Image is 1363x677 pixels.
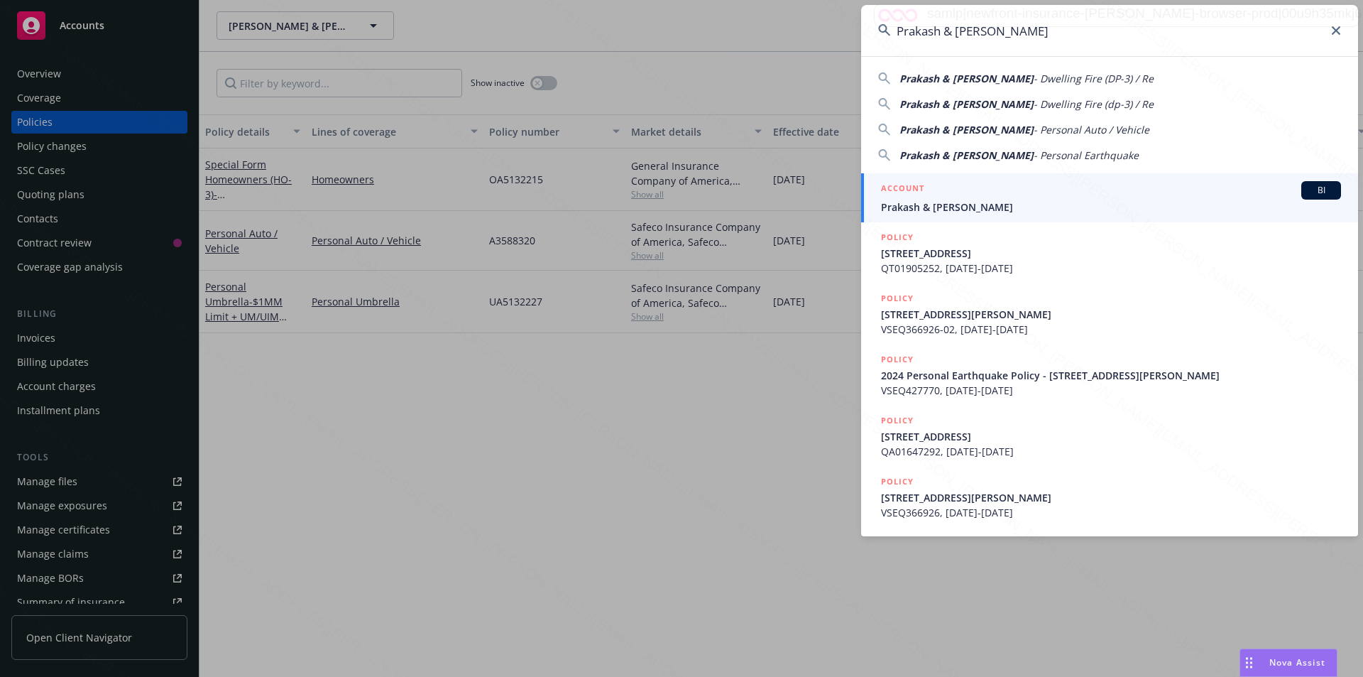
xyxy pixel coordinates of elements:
span: QT01905252, [DATE]-[DATE] [881,261,1341,276]
a: POLICY[STREET_ADDRESS]QA01647292, [DATE]-[DATE] [861,406,1358,467]
span: VSEQ366926, [DATE]-[DATE] [881,505,1341,520]
span: VSEQ427770, [DATE]-[DATE] [881,383,1341,398]
span: Prakash & [PERSON_NAME] [899,97,1034,111]
h5: POLICY [881,413,914,428]
span: - Dwelling Fire (dp-3) / Re [1034,97,1154,111]
span: Nova Assist [1269,656,1325,668]
a: POLICY[STREET_ADDRESS]QT01905252, [DATE]-[DATE] [861,222,1358,283]
span: BI [1307,184,1335,197]
h5: POLICY [881,475,914,489]
span: - Dwelling Fire (DP-3) / Re [1034,72,1154,85]
span: [STREET_ADDRESS] [881,246,1341,261]
a: POLICY[STREET_ADDRESS][PERSON_NAME]VSEQ366926, [DATE]-[DATE] [861,467,1358,528]
span: - Personal Auto / Vehicle [1034,123,1149,136]
div: Drag to move [1240,649,1258,676]
span: Prakash & [PERSON_NAME] [899,72,1034,85]
span: VSEQ366926-02, [DATE]-[DATE] [881,322,1341,337]
h5: ACCOUNT [881,181,924,198]
a: POLICY2024 Personal Earthquake Policy - [STREET_ADDRESS][PERSON_NAME]VSEQ427770, [DATE]-[DATE] [861,345,1358,406]
h5: POLICY [881,352,914,367]
h5: POLICY [881,230,914,244]
a: ACCOUNTBIPrakash & [PERSON_NAME] [861,173,1358,222]
span: QA01647292, [DATE]-[DATE] [881,444,1341,459]
span: [STREET_ADDRESS] [881,429,1341,444]
h5: POLICY [881,291,914,305]
input: Search... [861,5,1358,56]
span: [STREET_ADDRESS][PERSON_NAME] [881,307,1341,322]
span: [STREET_ADDRESS][PERSON_NAME] [881,490,1341,505]
span: Prakash & [PERSON_NAME] [899,148,1034,162]
a: POLICY[STREET_ADDRESS][PERSON_NAME]VSEQ366926-02, [DATE]-[DATE] [861,283,1358,345]
span: Prakash & [PERSON_NAME] [881,200,1341,215]
span: - Personal Earthquake [1034,148,1139,162]
span: 2024 Personal Earthquake Policy - [STREET_ADDRESS][PERSON_NAME] [881,368,1341,383]
span: Prakash & [PERSON_NAME] [899,123,1034,136]
button: Nova Assist [1239,649,1337,677]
